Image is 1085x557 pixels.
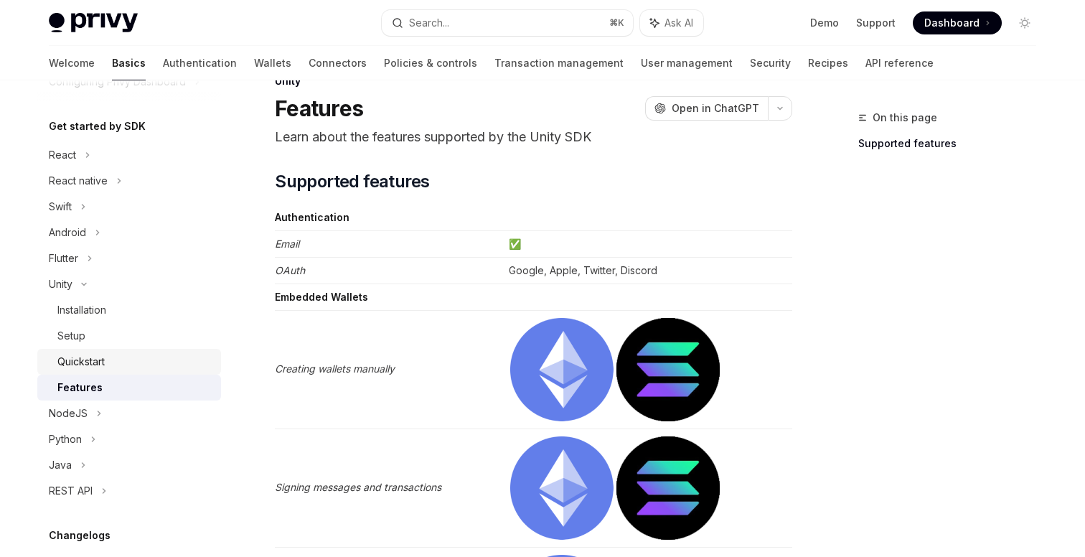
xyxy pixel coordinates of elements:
[609,17,624,29] span: ⌘ K
[510,436,614,540] img: ethereum.png
[275,127,792,147] p: Learn about the features supported by the Unity SDK
[275,170,429,193] span: Supported features
[275,362,395,375] em: Creating wallets manually
[382,10,633,36] button: Search...⌘K
[254,46,291,80] a: Wallets
[49,276,72,293] div: Unity
[57,327,85,345] div: Setup
[645,96,768,121] button: Open in ChatGPT
[858,132,1048,155] a: Supported features
[913,11,1002,34] a: Dashboard
[49,431,82,448] div: Python
[49,118,146,135] h5: Get started by SDK
[641,46,733,80] a: User management
[163,46,237,80] a: Authentication
[49,405,88,422] div: NodeJS
[275,264,305,276] em: OAuth
[510,318,614,421] img: ethereum.png
[924,16,980,30] span: Dashboard
[57,301,106,319] div: Installation
[49,224,86,241] div: Android
[49,250,78,267] div: Flutter
[672,101,759,116] span: Open in ChatGPT
[57,353,105,370] div: Quickstart
[37,349,221,375] a: Quickstart
[275,481,441,493] em: Signing messages and transactions
[275,74,792,88] div: Unity
[275,95,363,121] h1: Features
[49,198,72,215] div: Swift
[57,379,103,396] div: Features
[49,13,138,33] img: light logo
[275,211,349,223] strong: Authentication
[664,16,693,30] span: Ask AI
[409,14,449,32] div: Search...
[275,238,299,250] em: Email
[503,231,792,258] td: ✅
[873,109,937,126] span: On this page
[503,258,792,284] td: Google, Apple, Twitter, Discord
[275,291,368,303] strong: Embedded Wallets
[494,46,624,80] a: Transaction management
[1013,11,1036,34] button: Toggle dark mode
[865,46,934,80] a: API reference
[49,46,95,80] a: Welcome
[49,457,72,474] div: Java
[384,46,477,80] a: Policies & controls
[309,46,367,80] a: Connectors
[616,318,720,421] img: solana.png
[37,297,221,323] a: Installation
[49,527,111,544] h5: Changelogs
[640,10,703,36] button: Ask AI
[808,46,848,80] a: Recipes
[810,16,839,30] a: Demo
[750,46,791,80] a: Security
[856,16,896,30] a: Support
[37,375,221,401] a: Features
[112,46,146,80] a: Basics
[49,172,108,189] div: React native
[616,436,720,540] img: solana.png
[49,146,76,164] div: React
[49,482,93,500] div: REST API
[37,323,221,349] a: Setup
